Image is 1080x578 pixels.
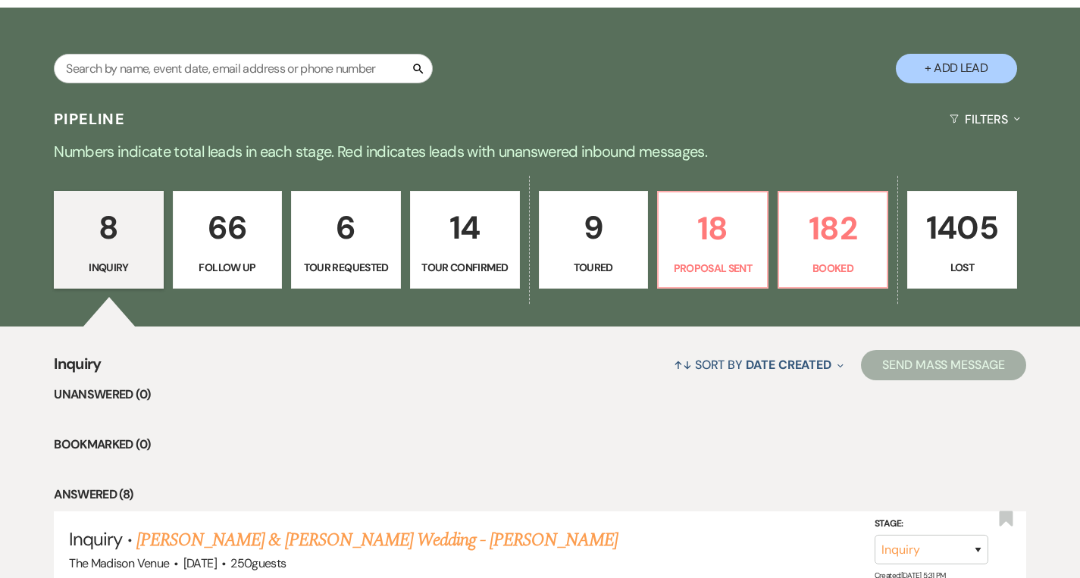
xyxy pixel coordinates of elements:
[54,485,1026,505] li: Answered (8)
[420,202,510,253] p: 14
[907,191,1017,289] a: 1405Lost
[136,526,618,554] a: [PERSON_NAME] & [PERSON_NAME] Wedding - [PERSON_NAME]
[668,345,850,385] button: Sort By Date Created
[674,357,692,373] span: ↑↓
[657,191,769,289] a: 18Proposal Sent
[69,527,122,551] span: Inquiry
[420,259,510,276] p: Tour Confirmed
[746,357,831,373] span: Date Created
[861,350,1026,380] button: Send Mass Message
[875,516,988,533] label: Stage:
[54,108,125,130] h3: Pipeline
[183,202,273,253] p: 66
[917,259,1007,276] p: Lost
[230,555,286,571] span: 250 guests
[183,555,217,571] span: [DATE]
[549,202,639,253] p: 9
[173,191,283,289] a: 66Follow Up
[54,54,433,83] input: Search by name, event date, email address or phone number
[549,259,639,276] p: Toured
[539,191,649,289] a: 9Toured
[668,203,758,254] p: 18
[778,191,889,289] a: 182Booked
[668,260,758,277] p: Proposal Sent
[788,260,878,277] p: Booked
[944,99,1026,139] button: Filters
[301,202,391,253] p: 6
[54,352,102,385] span: Inquiry
[291,191,401,289] a: 6Tour Requested
[183,259,273,276] p: Follow Up
[64,202,154,253] p: 8
[54,191,164,289] a: 8Inquiry
[69,555,169,571] span: The Madison Venue
[64,259,154,276] p: Inquiry
[54,385,1026,405] li: Unanswered (0)
[896,54,1017,83] button: + Add Lead
[301,259,391,276] p: Tour Requested
[54,435,1026,455] li: Bookmarked (0)
[788,203,878,254] p: 182
[410,191,520,289] a: 14Tour Confirmed
[917,202,1007,253] p: 1405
